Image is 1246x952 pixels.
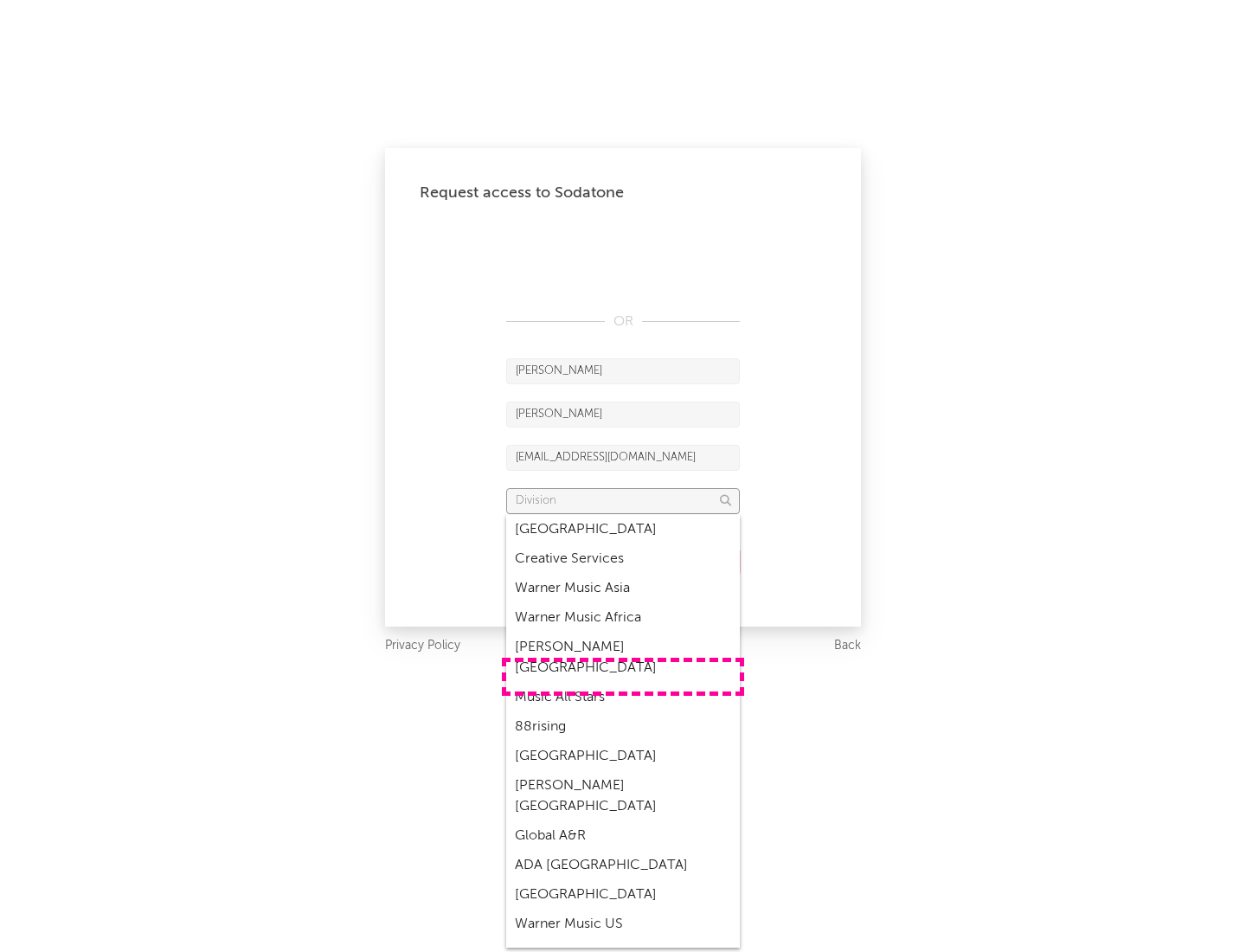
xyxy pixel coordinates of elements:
[506,683,740,712] div: Music All Stars
[506,771,740,821] div: [PERSON_NAME] [GEOGRAPHIC_DATA]
[506,445,740,471] input: Email
[506,312,740,332] div: OR
[506,574,740,603] div: Warner Music Asia
[506,880,740,910] div: [GEOGRAPHIC_DATA]
[506,712,740,742] div: 88rising
[506,821,740,851] div: Global A&R
[506,544,740,574] div: Creative Services
[506,633,740,683] div: [PERSON_NAME] [GEOGRAPHIC_DATA]
[834,635,861,657] a: Back
[420,183,826,203] div: Request access to Sodatone
[506,603,740,633] div: Warner Music Africa
[506,402,740,428] input: Last Name
[385,635,460,657] a: Privacy Policy
[506,515,740,544] div: [GEOGRAPHIC_DATA]
[506,851,740,880] div: ADA [GEOGRAPHIC_DATA]
[506,910,740,939] div: Warner Music US
[506,488,740,514] input: Division
[506,358,740,384] input: First Name
[506,742,740,771] div: [GEOGRAPHIC_DATA]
